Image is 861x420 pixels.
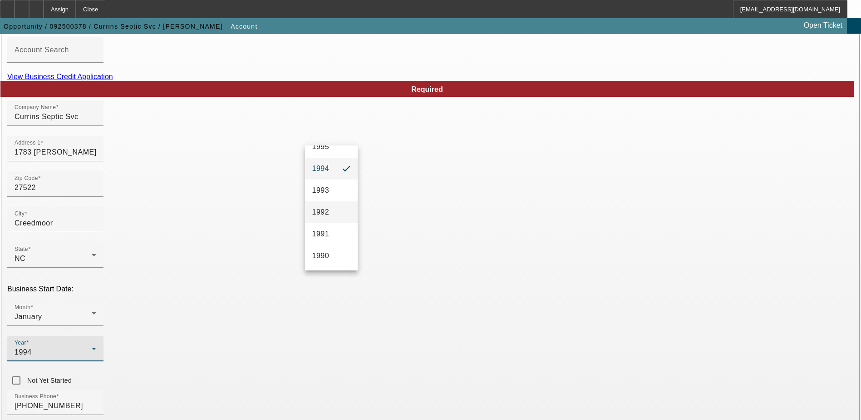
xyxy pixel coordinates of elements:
[312,250,330,261] span: 1990
[312,207,330,218] span: 1992
[312,141,330,152] span: 1995
[312,163,330,174] span: 1994
[312,185,330,196] span: 1993
[312,229,330,240] span: 1991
